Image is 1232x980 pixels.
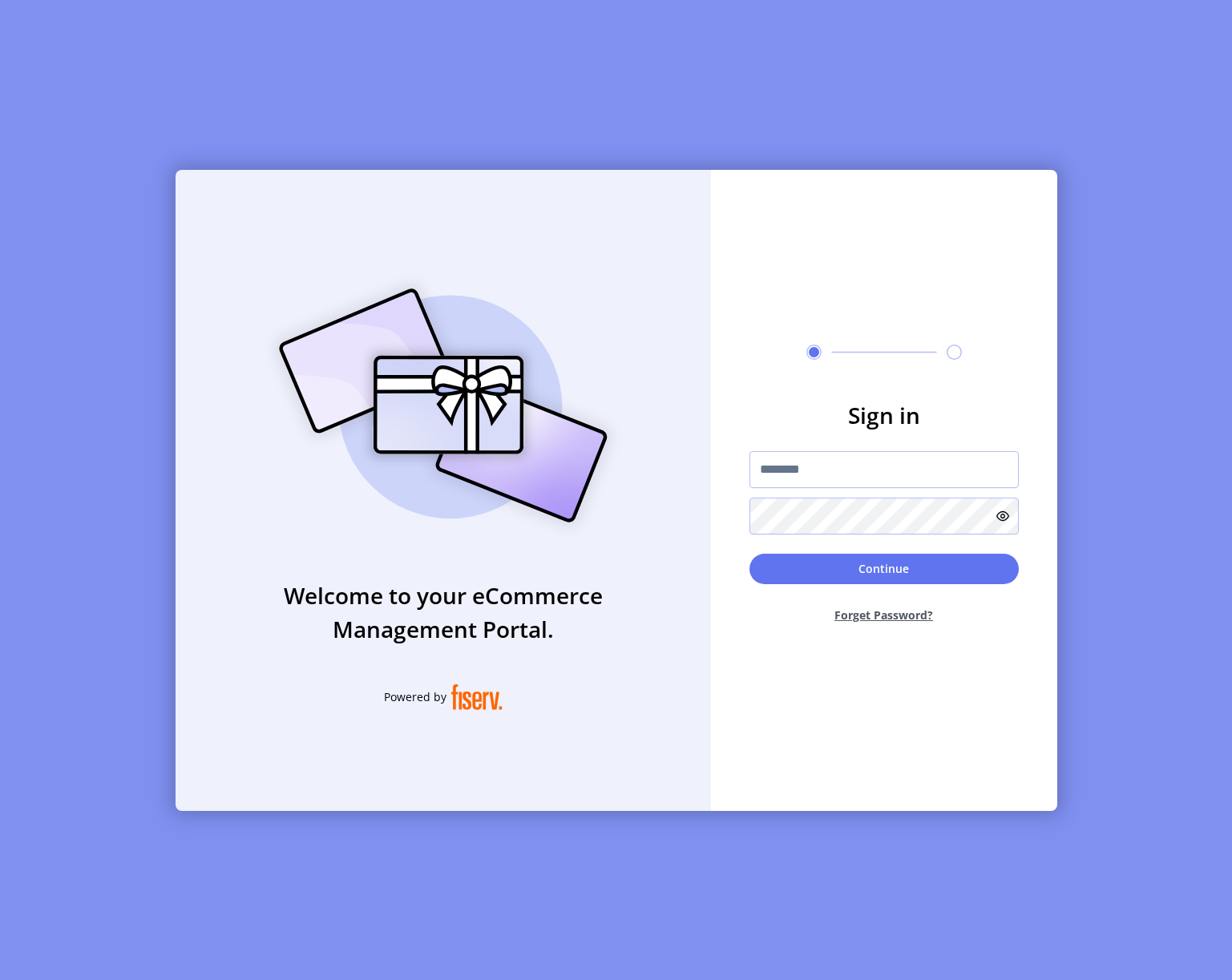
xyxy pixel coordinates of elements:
[176,579,711,646] h3: Welcome to your eCommerce Management Portal.
[749,554,1019,584] button: Continue
[384,688,446,705] span: Powered by
[749,594,1019,636] button: Forget Password?
[255,271,632,540] img: card_Illustration.svg
[749,398,1019,432] h3: Sign in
